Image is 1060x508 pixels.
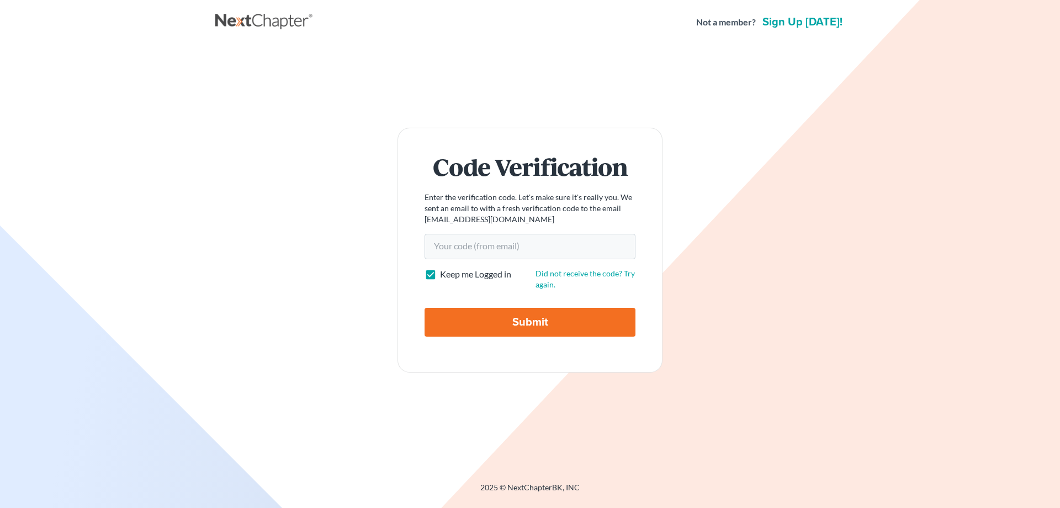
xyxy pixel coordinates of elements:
[425,308,635,337] input: Submit
[425,192,635,225] p: Enter the verification code. Let's make sure it's really you. We sent an email to with a fresh ve...
[536,269,635,289] a: Did not receive the code? Try again.
[760,17,845,28] a: Sign up [DATE]!
[425,155,635,179] h1: Code Verification
[425,234,635,259] input: Your code (from email)
[696,16,756,29] strong: Not a member?
[440,268,511,281] label: Keep me Logged in
[215,482,845,502] div: 2025 © NextChapterBK, INC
